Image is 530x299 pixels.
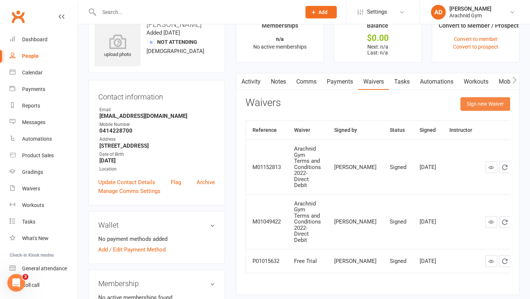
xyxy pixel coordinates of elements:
[98,279,215,288] h3: Membership
[10,31,78,48] a: Dashboard
[99,136,215,143] div: Address
[10,164,78,180] a: Gradings
[10,214,78,230] a: Tasks
[10,147,78,164] a: Product Sales
[22,169,43,175] div: Gradings
[358,73,389,90] a: Waivers
[294,146,321,189] div: Arachnid Gym Terms and Conditions 2022- Direct Debit
[453,44,498,50] a: Convert to prospect
[420,164,436,170] div: [DATE]
[10,81,78,98] a: Payments
[157,39,197,45] span: Not Attending
[95,34,141,59] div: upload photo
[22,274,28,280] span: 3
[318,9,328,15] span: Add
[22,186,40,191] div: Waivers
[390,258,406,264] div: Signed
[10,180,78,197] a: Waivers
[294,258,321,264] div: Free Trial
[10,114,78,131] a: Messages
[252,258,281,264] div: P01015632
[341,34,415,42] div: $0.00
[253,44,307,50] span: No active memberships
[22,70,43,75] div: Calendar
[22,36,47,42] div: Dashboard
[246,121,287,140] th: Reference
[10,98,78,114] a: Reports
[236,73,266,90] a: Activity
[22,219,35,225] div: Tasks
[328,121,383,140] th: Signed by
[22,202,44,208] div: Workouts
[98,221,215,229] h3: Wallet
[287,121,328,140] th: Waiver
[95,20,219,28] h3: [PERSON_NAME]
[22,86,45,92] div: Payments
[10,131,78,147] a: Automations
[291,73,322,90] a: Comms
[97,7,296,17] input: Search...
[98,178,155,187] a: Update Contact Details
[146,29,180,36] time: Added [DATE]
[99,127,215,134] strong: 0414228700
[390,164,406,170] div: Signed
[413,121,443,140] th: Signed
[252,219,281,225] div: M01049422
[99,151,215,158] div: Date of Birth
[10,48,78,64] a: People
[276,36,284,42] strong: n/a
[322,73,358,90] a: Payments
[449,6,491,12] div: [PERSON_NAME]
[7,274,25,292] iframe: Intercom live chat
[10,64,78,81] a: Calendar
[22,53,39,59] div: People
[459,73,494,90] a: Workouts
[10,197,78,214] a: Workouts
[454,36,498,42] a: Convert to member
[367,4,387,20] span: Settings
[9,7,27,26] a: Clubworx
[334,219,377,225] div: [PERSON_NAME]
[171,178,181,187] a: Flag
[383,121,413,140] th: Status
[460,97,510,110] button: Sign new Waiver
[22,152,54,158] div: Product Sales
[22,265,67,271] div: General attendance
[294,201,321,243] div: Arachnid Gym Terms and Conditions 2022- Direct Debit
[449,12,491,19] div: Arachnid Gym
[262,21,298,34] div: Memberships
[10,230,78,247] a: What's New
[22,282,39,288] div: Roll call
[98,245,166,254] a: Add / Edit Payment Method
[99,106,215,113] div: Email
[367,21,388,34] div: Balance
[22,119,45,125] div: Messages
[420,219,436,225] div: [DATE]
[334,258,377,264] div: [PERSON_NAME]
[22,235,49,241] div: What's New
[431,5,446,20] div: AD
[98,90,215,101] h3: Contact information
[266,73,291,90] a: Notes
[99,166,215,173] div: Location
[10,277,78,293] a: Roll call
[305,6,337,18] button: Add
[10,260,78,277] a: General attendance kiosk mode
[390,219,406,225] div: Signed
[98,187,160,196] a: Manage Comms Settings
[22,103,40,109] div: Reports
[252,164,281,170] div: M01152813
[146,48,204,54] span: [DEMOGRAPHIC_DATA]
[197,178,215,187] a: Archive
[334,164,377,170] div: [PERSON_NAME]
[443,121,479,140] th: Instructor
[99,143,215,149] strong: [STREET_ADDRESS]
[439,21,519,34] div: Convert to Member / Prospect
[420,258,436,264] div: [DATE]
[389,73,415,90] a: Tasks
[99,113,215,119] strong: [EMAIL_ADDRESS][DOMAIN_NAME]
[341,44,415,56] p: Next: n/a Last: n/a
[245,97,281,109] h3: Waivers
[22,136,52,142] div: Automations
[98,235,215,243] li: No payment methods added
